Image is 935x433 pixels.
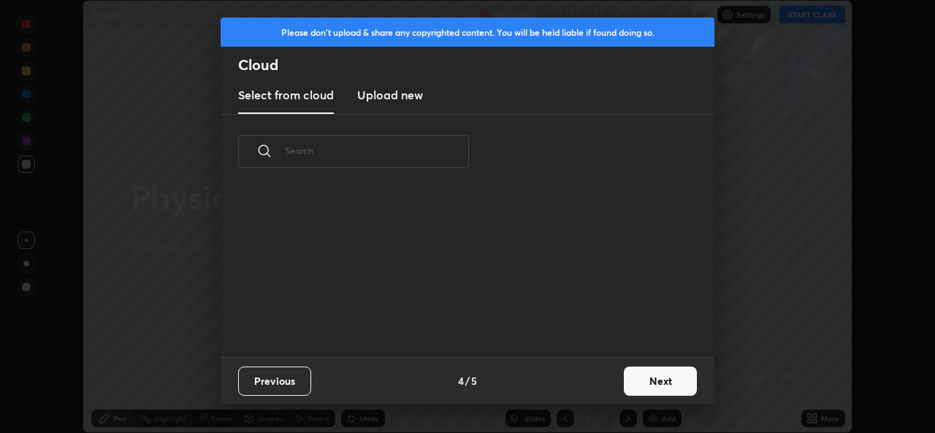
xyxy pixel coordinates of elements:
button: Previous [238,367,311,396]
h2: Cloud [238,55,714,74]
button: Next [624,367,697,396]
h4: / [465,373,470,388]
h3: Select from cloud [238,86,334,104]
div: Please don't upload & share any copyrighted content. You will be held liable if found doing so. [221,18,714,47]
h4: 4 [458,373,464,388]
h4: 5 [471,373,477,388]
input: Search [285,120,469,182]
h3: Upload new [357,86,423,104]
